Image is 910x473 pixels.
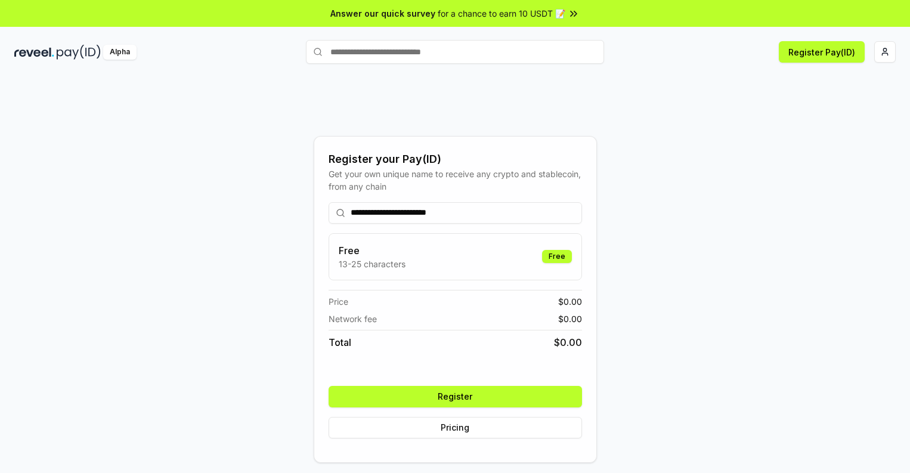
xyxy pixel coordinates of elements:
[329,151,582,168] div: Register your Pay(ID)
[57,45,101,60] img: pay_id
[329,335,351,350] span: Total
[558,295,582,308] span: $ 0.00
[339,258,406,270] p: 13-25 characters
[554,335,582,350] span: $ 0.00
[330,7,435,20] span: Answer our quick survey
[558,313,582,325] span: $ 0.00
[542,250,572,263] div: Free
[329,313,377,325] span: Network fee
[329,295,348,308] span: Price
[329,417,582,438] button: Pricing
[329,168,582,193] div: Get your own unique name to receive any crypto and stablecoin, from any chain
[14,45,54,60] img: reveel_dark
[329,386,582,407] button: Register
[103,45,137,60] div: Alpha
[339,243,406,258] h3: Free
[779,41,865,63] button: Register Pay(ID)
[438,7,565,20] span: for a chance to earn 10 USDT 📝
